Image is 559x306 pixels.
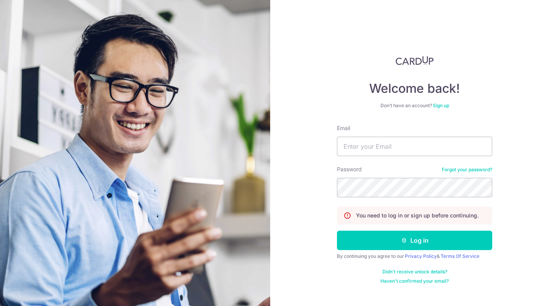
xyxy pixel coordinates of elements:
div: Don’t have an account? [337,103,492,109]
a: Haven't confirmed your email? [380,278,449,284]
div: By continuing you agree to our & [337,253,492,259]
a: Terms Of Service [441,253,479,259]
label: Email [337,124,350,132]
a: Didn't receive unlock details? [382,269,447,275]
input: Enter your Email [337,137,492,156]
a: Forgot your password? [442,167,492,173]
a: Privacy Policy [405,253,437,259]
label: Password [337,165,362,173]
a: Sign up [433,103,449,108]
button: Log in [337,231,492,250]
h4: Welcome back! [337,81,492,96]
img: CardUp Logo [396,56,434,65]
p: You need to log in or sign up before continuing. [356,212,479,219]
